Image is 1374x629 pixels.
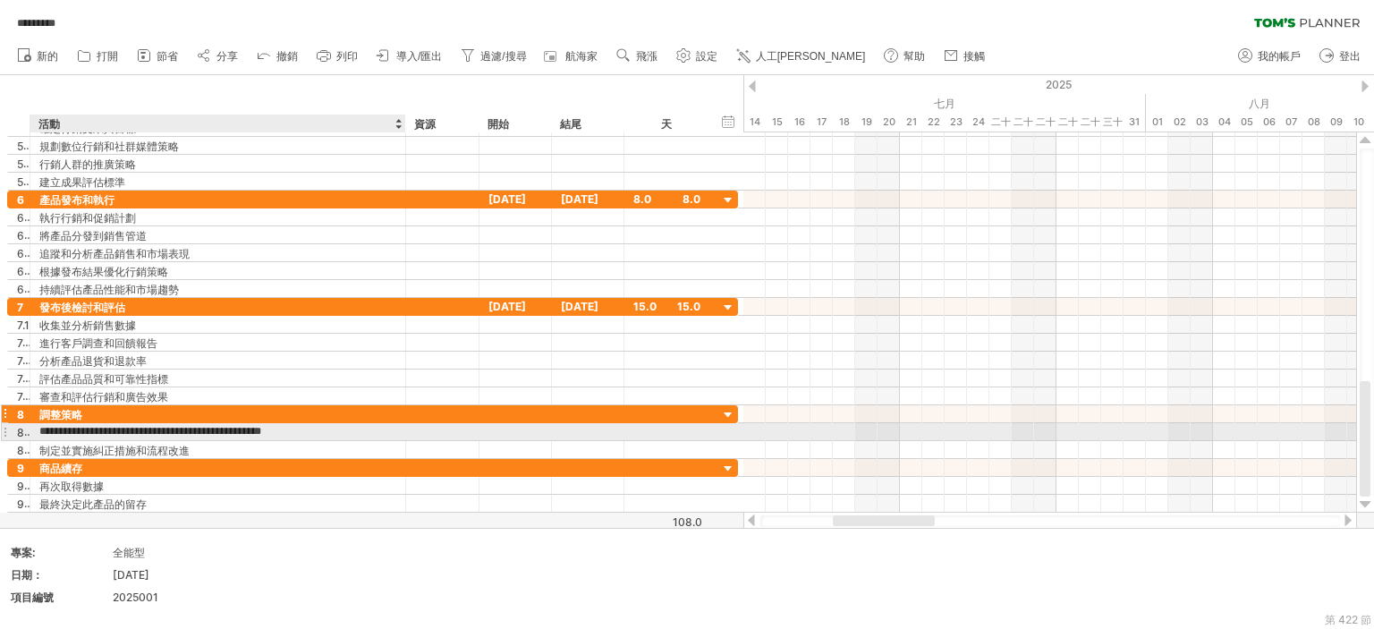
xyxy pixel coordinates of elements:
[39,462,82,475] font: 商品續存
[1056,113,1079,132] div: 2025年7月28日星期一
[922,113,945,132] div: 2025年7月22日星期二
[878,113,900,132] div: 2025年7月20日星期日
[1103,115,1123,128] font: 三十
[633,300,657,313] font: 15.0
[39,193,114,207] font: 產品發布和執行
[810,113,833,132] div: 2025年7月17日星期四
[794,115,805,128] font: 16
[934,97,955,110] font: 七月
[1012,113,1034,132] div: 2025年7月26日星期六
[1081,115,1100,147] font: 二十九
[1058,115,1078,147] font: 二十八
[17,497,33,511] font: 9.2
[17,246,34,260] font: 6.3
[17,336,31,350] font: 7.2
[372,45,447,68] a: 導入/匯出
[17,462,24,475] font: 9
[39,265,168,278] font: 根據發布結果優化行銷策略
[1014,115,1033,147] font: 二十六
[1258,113,1280,132] div: 2025年8月6日星期三
[1213,113,1235,132] div: 2025年8月4日星期一
[39,301,125,314] font: 發布後檢討和評估
[1124,113,1146,132] div: 2025年7月31日，星期四
[1325,613,1371,626] font: 第 422 節
[732,45,871,68] a: 人工[PERSON_NAME]
[453,94,1146,113] div: 2025年7月
[636,50,657,63] font: 飛漲
[39,497,147,511] font: 最終決定此產品的留存
[1285,115,1297,128] font: 07
[1308,115,1320,128] font: 08
[192,45,243,68] a: 分享
[17,408,24,421] font: 8
[17,157,32,171] font: 5.5
[1280,113,1302,132] div: 2025年8月7日星期四
[39,157,136,171] font: 行銷人群的推廣策略
[1347,113,1370,132] div: 2025年8月10日星期日
[833,113,855,132] div: 2025年7月18日星期五
[989,113,1012,132] div: 2025年7月25日星期五
[17,425,33,439] font: 8.1
[1191,113,1213,132] div: 2025年8月3日星期日
[661,117,672,131] font: 天
[561,300,598,313] font: [DATE]
[817,115,827,128] font: 17
[17,228,33,242] font: 6.2
[1174,115,1186,128] font: 02
[39,372,168,386] font: 評估產品品質和可靠性指標
[11,568,43,582] font: 日期：
[839,115,850,128] font: 18
[1036,115,1056,147] font: 二十七
[788,113,810,132] div: 2025年7月16日星期三
[1034,113,1056,132] div: 2025年7月27日星期日
[113,568,149,582] font: [DATE]
[39,247,190,260] font: 追蹤和分析產品銷售和市場表現
[1046,78,1072,91] font: 2025
[939,45,990,68] a: 接觸
[561,192,598,206] font: [DATE]
[1129,115,1140,128] font: 31
[633,192,651,206] font: 8.0
[612,45,663,68] a: 飛漲
[743,113,766,132] div: 2025年7月14日星期一
[11,591,54,604] font: 項目編號
[488,192,526,206] font: [DATE]
[38,117,60,131] font: 活動
[1168,113,1191,132] div: 2025年8月2日星期六
[1079,113,1101,132] div: 2025年7月29日星期二
[950,115,963,128] font: 23
[97,50,118,63] font: 打開
[696,50,717,63] font: 設定
[17,301,23,314] font: 7
[488,300,526,313] font: [DATE]
[17,139,33,153] font: 5.4
[1315,45,1366,68] a: 登出
[276,50,298,63] font: 撤銷
[480,50,526,63] font: 過濾/搜尋
[17,282,33,296] font: 6.5
[1101,113,1124,132] div: 2025年7月30日星期三
[766,113,788,132] div: 2025年7月15日星期二
[1241,115,1253,128] font: 05
[1196,115,1209,128] font: 03
[336,50,358,63] font: 列印
[963,50,985,63] font: 接觸
[756,50,866,63] font: 人工[PERSON_NAME]
[1146,113,1168,132] div: 2025年8月1日星期五
[13,45,64,68] a: 新的
[906,115,917,128] font: 21
[945,113,967,132] div: 2025年7月23日星期三
[17,264,34,278] font: 6.4
[39,408,82,421] font: 調整策略
[991,115,1011,147] font: 二十五
[216,50,238,63] font: 分享
[37,50,58,63] font: 新的
[1330,115,1343,128] font: 09
[861,115,872,128] font: 19
[72,45,123,68] a: 打開
[17,319,30,332] font: 7.1
[39,229,147,242] font: 將產品分發到銷售管道
[1339,50,1361,63] font: 登出
[252,45,303,68] a: 撤銷
[17,193,24,207] font: 6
